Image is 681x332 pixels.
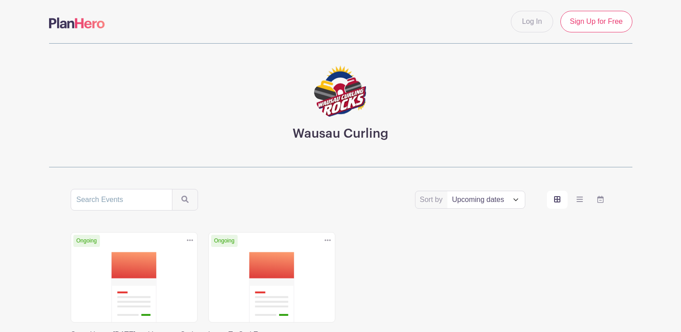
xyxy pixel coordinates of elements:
[560,11,632,32] a: Sign Up for Free
[49,18,105,28] img: logo-507f7623f17ff9eddc593b1ce0a138ce2505c220e1c5a4e2b4648c50719b7d32.svg
[71,189,172,211] input: Search Events
[420,194,446,205] label: Sort by
[511,11,553,32] a: Log In
[314,65,368,119] img: logo-1.png
[293,126,388,142] h3: Wausau Curling
[547,191,611,209] div: order and view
